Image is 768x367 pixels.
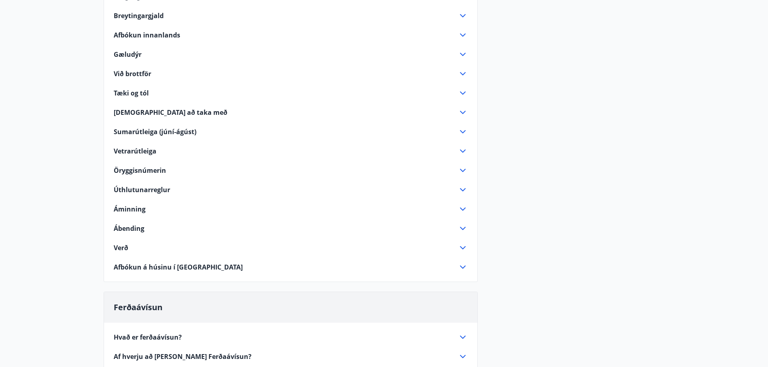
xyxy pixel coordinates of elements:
[114,127,196,136] span: Sumarútleiga (júní-ágúst)
[114,147,156,156] span: Vetrarútleiga
[114,11,468,21] div: Breytingargjald
[114,224,144,233] span: Ábending
[114,11,164,20] span: Breytingargjald
[114,302,162,313] span: Ferðaávísun
[114,243,128,252] span: Verð
[114,185,170,194] span: Úthlutunarreglur
[114,243,468,253] div: Verð
[114,127,468,137] div: Sumarútleiga (júní-ágúst)
[114,50,468,59] div: Gæludýr
[114,333,182,342] span: Hvað er ferðaávísun?
[114,50,142,59] span: Gæludýr
[114,108,468,117] div: [DEMOGRAPHIC_DATA] að taka með
[114,332,468,342] div: Hvað er ferðaávísun?
[114,88,468,98] div: Tæki og tól
[114,31,180,39] span: Afbókun innanlands
[114,166,166,175] span: Öryggisnúmerin
[114,262,468,272] div: Afbókun á húsinu í [GEOGRAPHIC_DATA]
[114,30,468,40] div: Afbókun innanlands
[114,204,468,214] div: Áminning
[114,352,252,361] span: Af hverju að [PERSON_NAME] Ferðaávísun?
[114,69,468,79] div: Við brottför
[114,224,468,233] div: Ábending
[114,69,151,78] span: Við brottför
[114,166,468,175] div: Öryggisnúmerin
[114,108,227,117] span: [DEMOGRAPHIC_DATA] að taka með
[114,185,468,195] div: Úthlutunarreglur
[114,352,468,361] div: Af hverju að [PERSON_NAME] Ferðaávísun?
[114,146,468,156] div: Vetrarútleiga
[114,263,243,272] span: Afbókun á húsinu í [GEOGRAPHIC_DATA]
[114,205,146,214] span: Áminning
[114,89,149,97] span: Tæki og tól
